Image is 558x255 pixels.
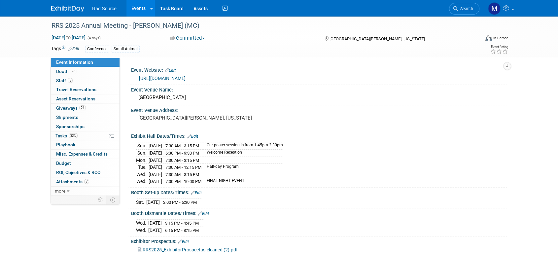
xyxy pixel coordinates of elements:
a: Sponsorships [51,122,120,131]
span: 7:30 AM - 3:15 PM [165,143,199,148]
td: Welcome Reception [203,150,283,157]
a: Edit [178,239,189,244]
td: Sun. [136,150,149,157]
span: [GEOGRAPHIC_DATA][PERSON_NAME], [US_STATE] [329,36,425,41]
span: Budget [56,161,71,166]
a: Edit [68,47,79,51]
td: [DATE] [149,142,162,150]
span: Rad Source [92,6,117,11]
span: 7 [84,179,89,184]
div: Event Venue Name: [131,85,507,93]
a: RRS2025_ExhibitorProspectus.cleaned (2).pdf [138,247,238,252]
span: (4 days) [87,36,101,40]
span: Attachments [56,179,89,184]
a: Edit [198,211,209,216]
a: Giveaways24 [51,104,120,113]
img: ExhibitDay [51,6,84,12]
td: Wed. [136,220,148,227]
span: 33% [69,133,78,138]
span: Staff [56,78,73,83]
a: Edit [191,191,202,195]
i: Booth reservation complete [72,69,75,73]
td: Wed. [136,171,149,178]
td: [DATE] [149,164,162,171]
span: 7:30 AM - 12:15 PM [165,165,201,170]
div: Booth Dismantle Dates/Times: [131,208,507,217]
span: Playbook [56,142,75,147]
div: Exhibit Hall Dates/Times: [131,131,507,140]
span: Asset Reservations [56,96,95,101]
td: FINAL NIGHT EVENT [203,178,283,185]
span: 5 [68,78,73,83]
span: Booth [56,69,76,74]
span: RRS2025_ExhibitorProspectus.cleaned (2).pdf [143,247,238,252]
a: [URL][DOMAIN_NAME] [139,76,186,81]
span: 2:00 PM - 6:30 PM [163,200,197,205]
a: Playbook [51,140,120,149]
div: Conference [85,46,109,53]
td: Half-day Program [203,164,283,171]
span: 7:30 AM - 3:15 PM [165,158,199,163]
a: Edit [187,134,198,139]
a: Budget [51,159,120,168]
span: 6:15 PM - 8:15 PM [165,228,199,233]
td: Toggle Event Tabs [106,196,120,204]
pre: [GEOGRAPHIC_DATA][PERSON_NAME], [US_STATE] [138,115,280,121]
td: [DATE] [149,171,162,178]
span: to [65,35,72,40]
div: RRS 2025 Annual Meeting - [PERSON_NAME] (MC) [49,20,470,32]
a: Booth [51,67,120,76]
span: Misc. Expenses & Credits [56,151,108,157]
div: Exhibitor Prospectus: [131,237,507,245]
td: Wed. [136,178,149,185]
img: Melissa Conboy [488,2,501,15]
a: Edit [165,68,176,73]
td: [DATE] [149,178,162,185]
td: Personalize Event Tab Strip [95,196,106,204]
span: 7:00 PM - 10:00 PM [165,179,201,184]
span: more [55,188,65,194]
span: Travel Reservations [56,87,96,92]
div: Event Format [440,34,508,44]
span: Search [458,6,473,11]
td: [DATE] [148,220,162,227]
div: Event Rating [490,45,508,49]
a: ROI, Objectives & ROO [51,168,120,177]
td: Tue. [136,164,149,171]
td: Sat. [136,199,146,206]
a: Event Information [51,58,120,67]
span: 6:30 PM - 9:30 PM [165,151,199,156]
a: Asset Reservations [51,94,120,103]
div: Event Website: [131,65,507,74]
div: Booth Set-up Dates/Times: [131,188,507,196]
a: Attachments7 [51,177,120,186]
div: [GEOGRAPHIC_DATA] [136,92,502,103]
a: more [51,187,120,196]
span: Giveaways [56,105,86,111]
a: Travel Reservations [51,85,120,94]
td: Our poster session is from 1:45pm-2:30pm [203,142,283,150]
td: [DATE] [146,199,160,206]
span: Shipments [56,115,78,120]
div: Event Venue Address: [131,105,507,114]
td: [DATE] [149,157,162,164]
span: 24 [79,105,86,110]
button: Committed [168,35,207,42]
span: 3:15 PM - 4:45 PM [165,221,199,226]
div: In-Person [493,36,508,41]
td: Tags [51,45,79,53]
span: ROI, Objectives & ROO [56,170,100,175]
td: Mon. [136,157,149,164]
span: [DATE] [DATE] [51,35,86,41]
span: 7:30 AM - 3:15 PM [165,172,199,177]
td: [DATE] [149,150,162,157]
img: Format-Inperson.png [485,35,492,41]
td: Sun. [136,142,149,150]
a: Misc. Expenses & Credits [51,150,120,159]
td: [DATE] [148,227,162,234]
div: Small Animal [112,46,140,53]
span: Event Information [56,59,93,65]
span: Tasks [55,133,78,138]
a: Search [449,3,479,15]
span: Sponsorships [56,124,85,129]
